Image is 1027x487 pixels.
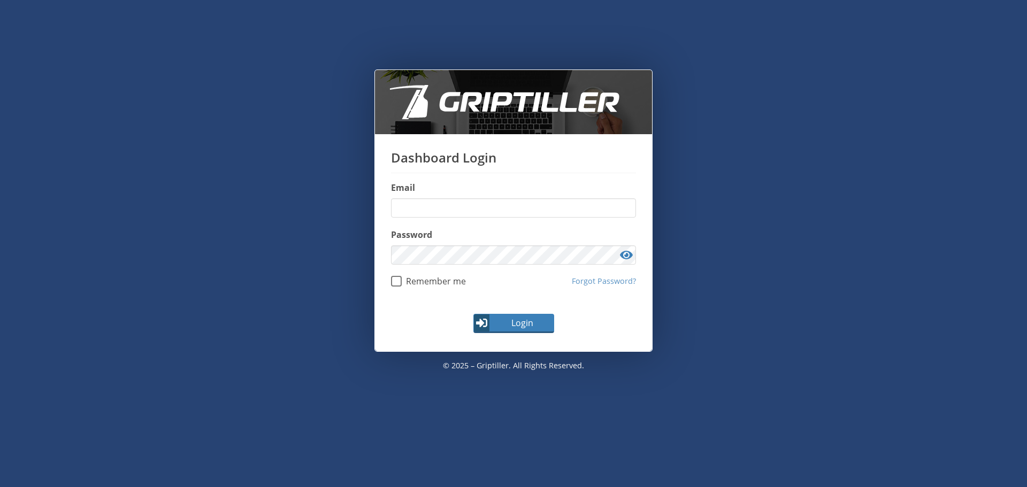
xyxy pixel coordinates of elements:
[391,228,636,241] label: Password
[473,314,554,333] button: Login
[391,150,636,173] h1: Dashboard Login
[391,181,636,194] label: Email
[402,276,466,287] span: Remember me
[374,352,653,380] p: © 2025 – Griptiller. All rights reserved.
[491,316,553,329] span: Login
[572,275,636,287] a: Forgot Password?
